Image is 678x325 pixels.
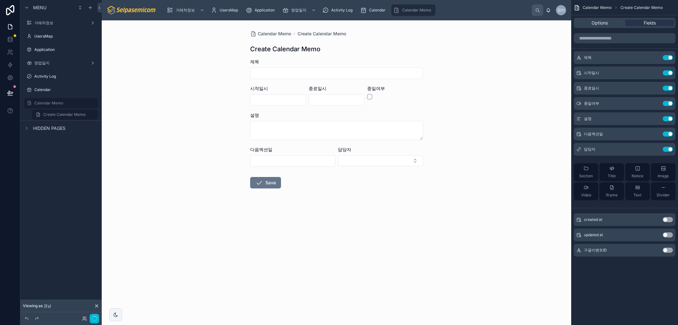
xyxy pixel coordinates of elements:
[584,131,603,137] span: 다음엑션일
[24,85,98,95] a: Calendar
[584,147,595,152] span: 담당자
[24,98,98,108] a: Calendar Memo
[24,45,98,55] a: Application
[369,8,386,13] span: Calendar
[43,112,86,117] span: Create Calendar Memo
[250,31,291,37] a: Calendar Memo
[574,163,598,181] button: Section
[584,248,607,253] span: 구글이벤트ID
[574,182,598,200] button: Video
[584,86,599,91] span: 종료일시
[34,87,97,92] label: Calendar
[250,86,268,91] span: 시작일시
[23,303,51,308] span: Viewing as 경남
[165,4,208,16] a: 거래처정보
[338,155,423,166] button: Select Button
[584,55,592,60] span: 제목
[176,8,195,13] span: 거래처정보
[24,58,98,68] a: 영업일지
[402,8,431,13] span: Calendar Memo
[309,86,326,91] span: 종료일시
[32,110,98,120] a: Create Calendar Memo
[255,8,275,13] span: Application
[367,86,385,91] span: 종일여부
[657,193,670,198] span: Divider
[599,182,624,200] button: iframe
[606,193,618,198] span: iframe
[579,173,593,179] span: Section
[33,4,46,11] span: Menu
[620,5,663,10] span: Create Calendar Memo
[34,34,97,39] label: UsersMap
[250,59,259,64] span: 제목
[608,173,616,179] span: Title
[107,5,157,15] img: App logo
[34,101,94,106] label: Calendar Memo
[584,101,599,106] span: 종일여부
[338,147,351,152] span: 담당자
[209,4,243,16] a: UsersMap
[658,173,669,179] span: Image
[280,4,319,16] a: 영업일지
[34,60,88,66] label: 영업일지
[633,193,641,198] span: Text
[581,193,591,198] span: Video
[644,20,656,26] span: Fields
[584,116,592,121] span: 설명
[632,173,643,179] span: Notice
[291,8,306,13] span: 영업일지
[391,4,435,16] a: Calendar Memo
[320,4,357,16] a: Activity Log
[599,163,624,181] button: Title
[592,20,608,26] span: Options
[651,163,675,181] button: Image
[584,217,602,222] span: created at
[24,71,98,81] a: Activity Log
[34,74,97,79] label: Activity Log
[33,125,65,131] span: Hidden pages
[250,112,259,118] span: 설명
[583,5,612,10] span: Calendar Memo
[258,31,291,37] span: Calendar Memo
[250,177,281,188] button: Save
[34,20,88,25] label: 거래처정보
[34,47,97,52] label: Application
[24,31,98,41] a: UsersMap
[584,70,599,75] span: 시작일시
[625,163,650,181] button: Notice
[250,45,320,53] h1: Create Calendar Memo
[584,232,603,237] span: updated at
[24,18,98,28] a: 거래처정보
[358,4,390,16] a: Calendar
[557,8,565,13] span: 경이
[298,31,346,37] a: Create Calendar Memo
[220,8,238,13] span: UsersMap
[244,4,279,16] a: Application
[651,182,675,200] button: Divider
[331,8,353,13] span: Activity Log
[625,182,650,200] button: Text
[250,147,272,152] span: 다음엑션일
[162,3,532,17] div: scrollable content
